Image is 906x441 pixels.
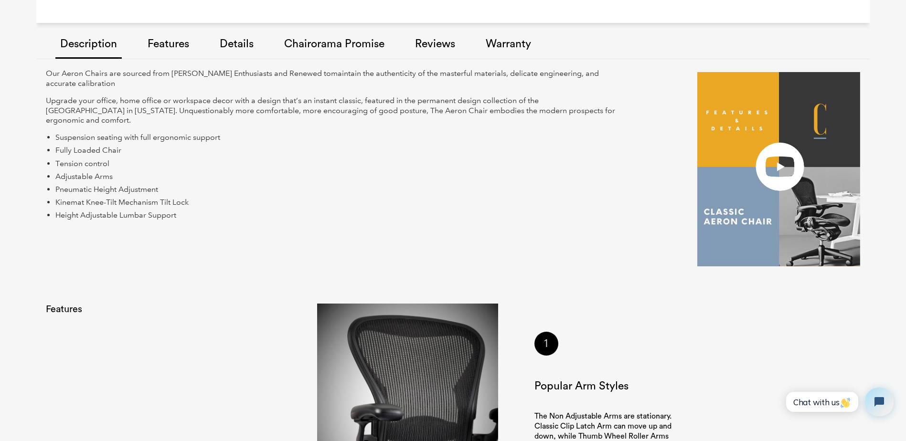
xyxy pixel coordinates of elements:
span: Pneumatic Height Adjustment [55,185,158,194]
span: Height Adjustable Lumbar Support [55,210,176,220]
span: Adjustable Arms [55,172,113,181]
a: Reviews [410,18,460,72]
iframe: Tidio Chat [776,379,902,424]
span: Tension control [55,159,109,168]
a: Details [215,18,258,72]
a: Warranty [481,18,536,72]
img: OverProject.PNG [697,72,860,266]
span: Suspension seating with full ergonomic support [55,133,220,142]
h3: Popular Arm Styles [534,379,679,393]
div: 1 [534,332,558,356]
a: Features [143,18,194,72]
span: maintain the authenticity of the masterful materials, delicate engineering, and accurate calibration [46,69,599,88]
p: Upgrade your office, home office or workspace decor with a design that’s an instant classic, feat... [46,96,616,126]
a: Description [55,29,122,59]
span: Our Aeron Chairs are sourced from [PERSON_NAME] Enthusiasts and Renewed to [46,69,331,78]
h2: Features [46,304,128,315]
span: Fully Loaded Chair [55,146,121,155]
a: Chairorama Promise [279,18,389,72]
span: Kinemat Knee-Tilt Mechanism Tilt Lock [55,198,189,207]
